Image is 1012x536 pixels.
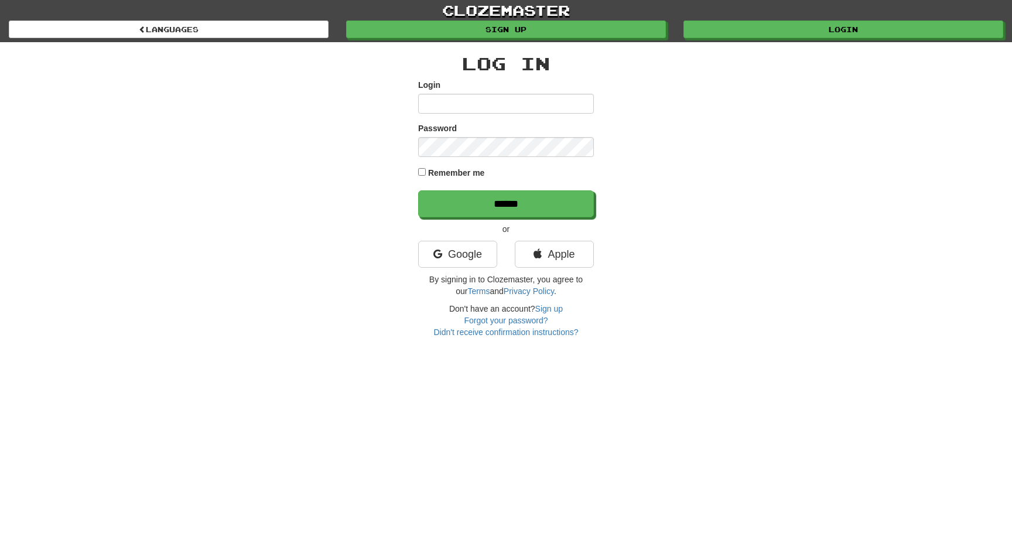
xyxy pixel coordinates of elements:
a: Forgot your password? [464,316,548,325]
h2: Log In [418,54,594,73]
a: Didn't receive confirmation instructions? [433,327,578,337]
a: Terms [467,286,490,296]
p: or [418,223,594,235]
label: Remember me [428,167,485,179]
a: Login [683,21,1003,38]
a: Sign up [346,21,666,38]
label: Login [418,79,440,91]
a: Languages [9,21,329,38]
a: Sign up [535,304,563,313]
p: By signing in to Clozemaster, you agree to our and . [418,274,594,297]
a: Google [418,241,497,268]
a: Privacy Policy [504,286,554,296]
div: Don't have an account? [418,303,594,338]
label: Password [418,122,457,134]
a: Apple [515,241,594,268]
